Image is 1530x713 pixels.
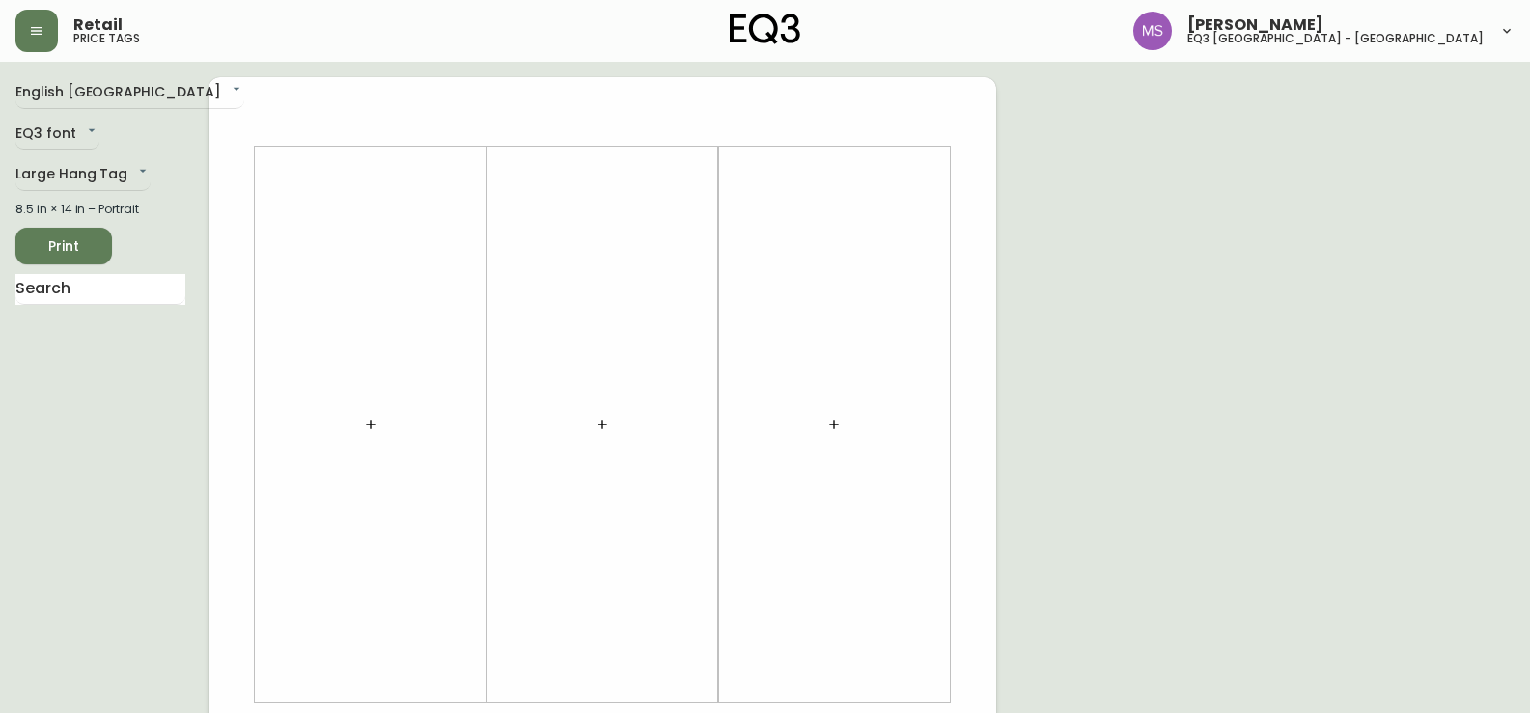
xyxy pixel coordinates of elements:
[73,17,123,33] span: Retail
[15,228,112,264] button: Print
[73,33,140,44] h5: price tags
[15,119,99,151] div: EQ3 font
[15,274,185,305] input: Search
[31,234,97,259] span: Print
[1187,33,1484,44] h5: eq3 [GEOGRAPHIC_DATA] - [GEOGRAPHIC_DATA]
[730,14,801,44] img: logo
[1133,12,1172,50] img: 1b6e43211f6f3cc0b0729c9049b8e7af
[1187,17,1323,33] span: [PERSON_NAME]
[15,159,151,191] div: Large Hang Tag
[15,201,185,218] div: 8.5 in × 14 in – Portrait
[15,77,244,109] div: English [GEOGRAPHIC_DATA]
